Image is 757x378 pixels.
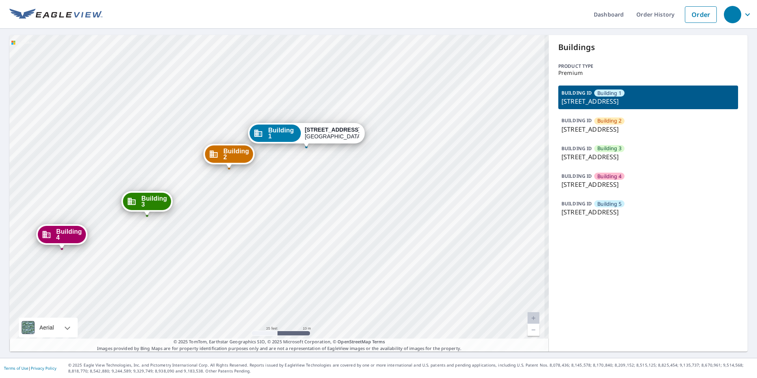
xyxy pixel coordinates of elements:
a: Current Level 20, Zoom In Disabled [528,312,539,324]
p: BUILDING ID [561,173,592,179]
img: EV Logo [9,9,103,20]
a: OpenStreetMap [337,339,371,344]
span: © 2025 TomTom, Earthstar Geographics SIO, © 2025 Microsoft Corporation, © [173,339,385,345]
a: Current Level 20, Zoom Out [528,324,539,336]
span: Building 2 [223,148,249,160]
div: [GEOGRAPHIC_DATA] [305,127,359,140]
p: BUILDING ID [561,145,592,152]
a: Order [685,6,717,23]
p: [STREET_ADDRESS] [561,180,735,189]
div: Dropped pin, building Building 1, Commercial property, 1905 Old Russellville Pike Clarksville, TN... [248,123,365,147]
span: Building 3 [141,196,167,207]
p: [STREET_ADDRESS] [561,97,735,106]
span: Building 1 [268,127,297,139]
p: BUILDING ID [561,89,592,96]
p: [STREET_ADDRESS] [561,207,735,217]
p: © 2025 Eagle View Technologies, Inc. and Pictometry International Corp. All Rights Reserved. Repo... [68,362,753,374]
p: BUILDING ID [561,117,592,124]
p: | [4,366,56,371]
div: Dropped pin, building Building 3, Commercial property, 1905 Old Russellville Pike Clarksville, TN... [121,191,172,216]
div: Dropped pin, building Building 2, Commercial property, 1905 Old Russellville Pike Clarksville, TN... [203,144,254,168]
span: Building 2 [597,117,621,125]
a: Privacy Policy [31,365,56,371]
span: Building 4 [56,229,82,240]
p: Product type [558,63,738,70]
span: Building 4 [597,173,621,180]
p: BUILDING ID [561,200,592,207]
a: Terms of Use [4,365,28,371]
p: Premium [558,70,738,76]
div: Aerial [19,318,78,337]
div: Dropped pin, building Building 4, Commercial property, 1905 Old Russellville Pike Clarksville, TN... [36,224,87,249]
p: [STREET_ADDRESS] [561,125,735,134]
a: Terms [372,339,385,344]
span: Building 5 [597,200,621,208]
span: Building 3 [597,145,621,152]
p: Buildings [558,41,738,53]
span: Building 1 [597,89,621,97]
div: Aerial [37,318,56,337]
p: [STREET_ADDRESS] [561,152,735,162]
strong: [STREET_ADDRESS] [305,127,360,133]
p: Images provided by Bing Maps are for property identification purposes only and are not a represen... [9,339,549,352]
